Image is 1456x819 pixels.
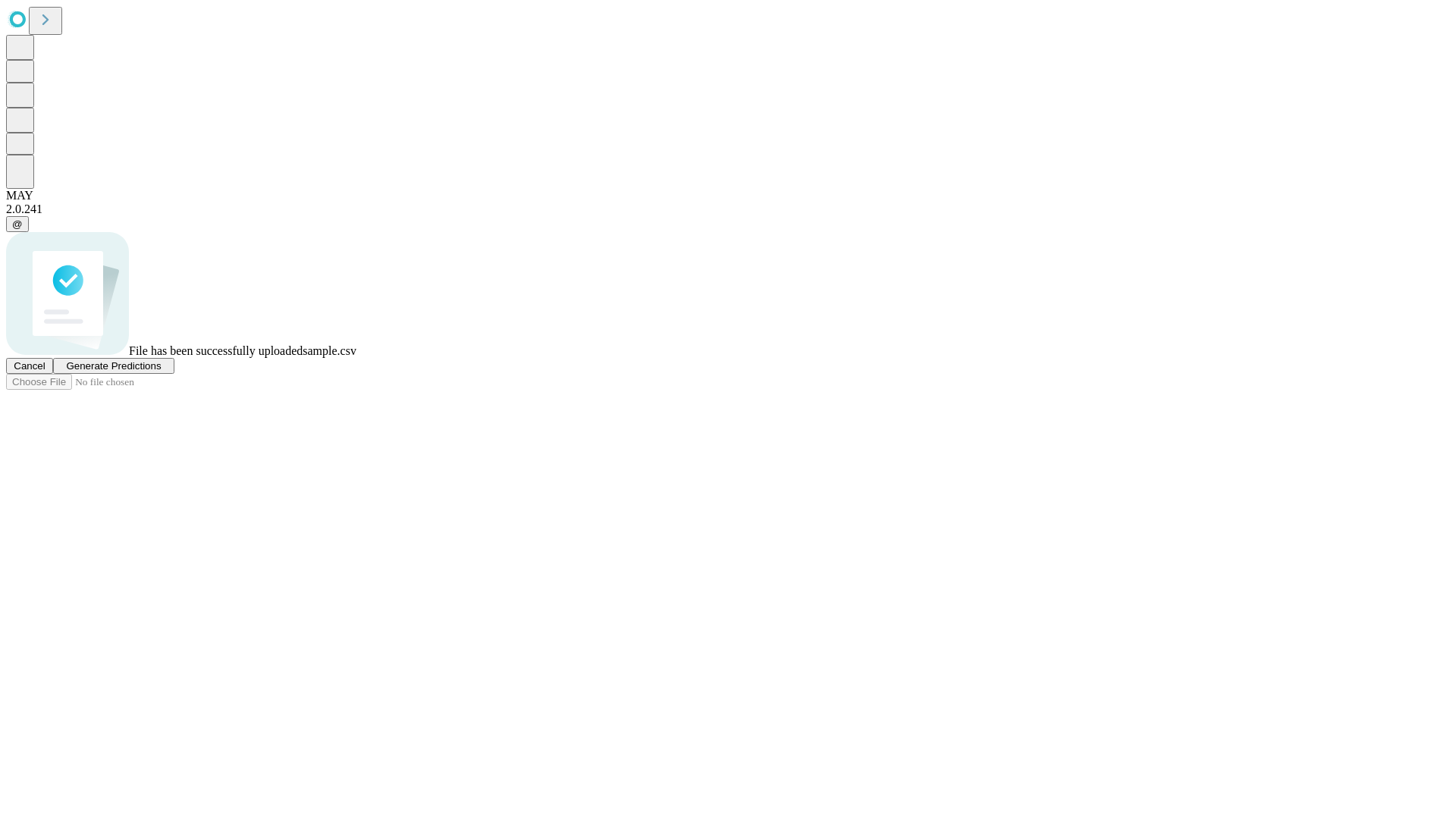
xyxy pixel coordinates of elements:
div: 2.0.241 [6,202,1450,216]
button: Cancel [6,358,53,374]
span: @ [12,218,23,230]
span: sample.csv [303,344,356,357]
span: Generate Predictions [66,360,161,372]
button: @ [6,216,29,232]
div: MAY [6,189,1450,202]
span: Cancel [14,360,45,372]
button: Generate Predictions [53,358,174,374]
span: File has been successfully uploaded [129,344,303,357]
